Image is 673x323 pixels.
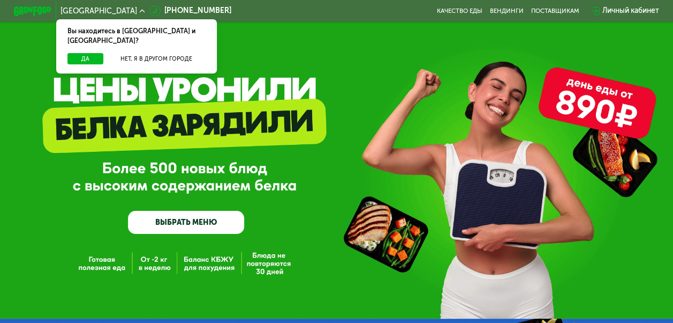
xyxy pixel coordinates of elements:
[107,53,206,64] button: Нет, я в другом городе
[437,8,482,15] a: Качество еды
[531,8,579,15] div: поставщикам
[128,211,244,234] a: ВЫБРАТЬ МЕНЮ
[56,19,217,53] div: Вы находитесь в [GEOGRAPHIC_DATA] и [GEOGRAPHIC_DATA]?
[602,5,659,17] div: Личный кабинет
[490,8,524,15] a: Вендинги
[67,53,103,64] button: Да
[61,8,137,15] span: [GEOGRAPHIC_DATA]
[149,5,231,17] a: [PHONE_NUMBER]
